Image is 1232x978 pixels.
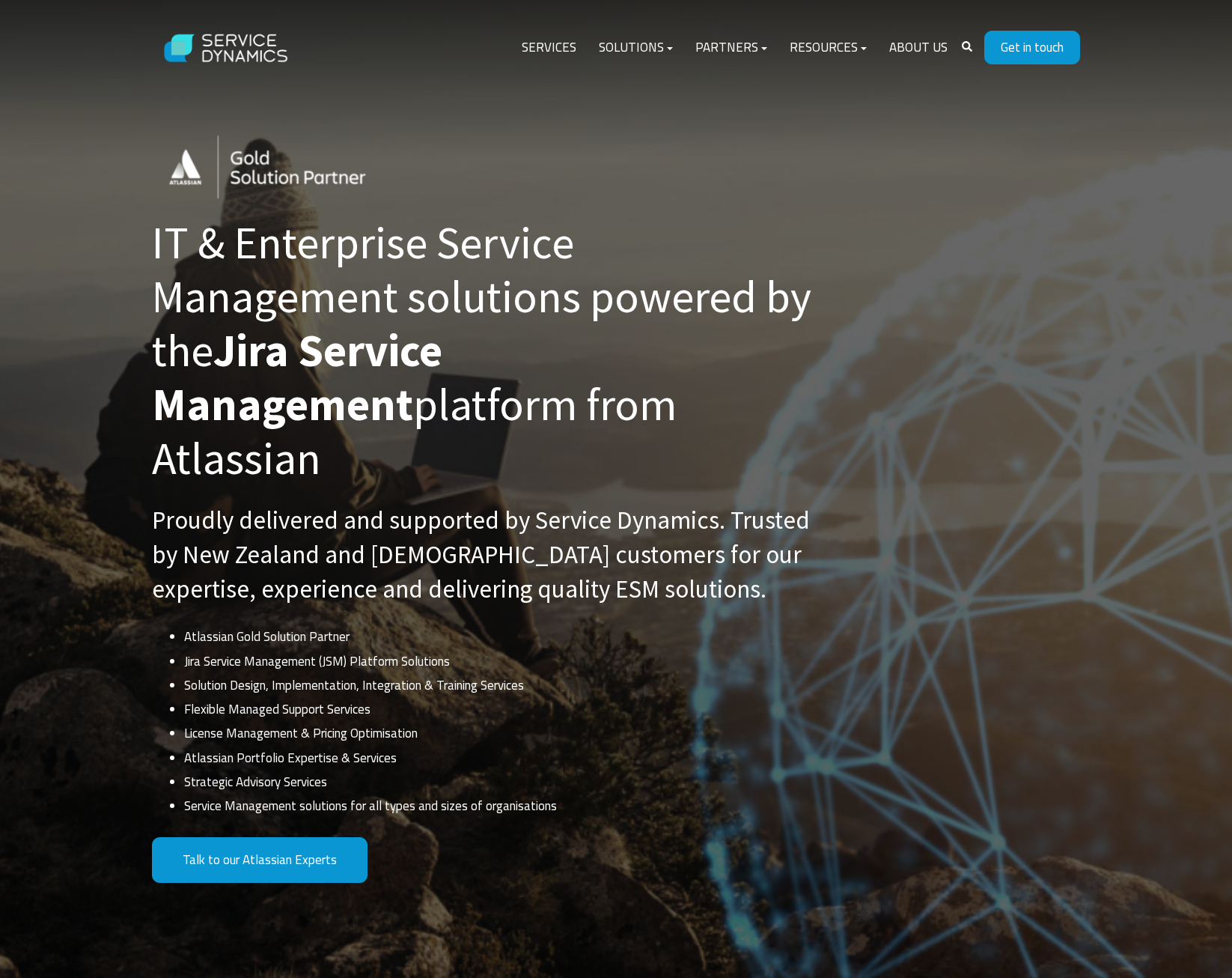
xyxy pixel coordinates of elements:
[152,124,414,211] img: Gold-Solution-Partner-white--300x100
[184,649,826,673] li: Jira Service Management (JSM) Platform Solutions
[184,673,826,697] li: Solution Design, Implementation, Integration & Training Services
[152,503,826,607] h3: Proudly delivered and supported by Service Dynamics. Trusted by New Zealand and [DEMOGRAPHIC_DATA...
[184,770,826,794] li: Strategic Advisory Services
[878,30,959,66] a: About Us
[510,30,959,66] div: Navigation Menu
[184,794,826,818] li: Service Management solutions for all types and sizes of organisations
[588,30,684,66] a: Solutions
[152,216,826,485] h1: IT & Enterprise Service Management solutions powered by the platform from Atlassian
[184,746,826,770] li: Atlassian Portfolio Expertise & Services
[152,837,368,883] a: Talk to our Atlassian Experts
[510,30,588,66] a: Services
[984,31,1080,64] a: Get in touch
[684,30,778,66] a: Partners
[184,625,826,649] li: Atlassian Gold Solution Partner
[184,721,826,745] li: License Management & Pricing Optimisation
[184,697,826,721] li: Flexible Managed Support Services
[778,30,878,66] a: Resources
[152,322,442,432] strong: Jira Service Management
[152,19,302,77] img: Service Dynamics Logo - White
